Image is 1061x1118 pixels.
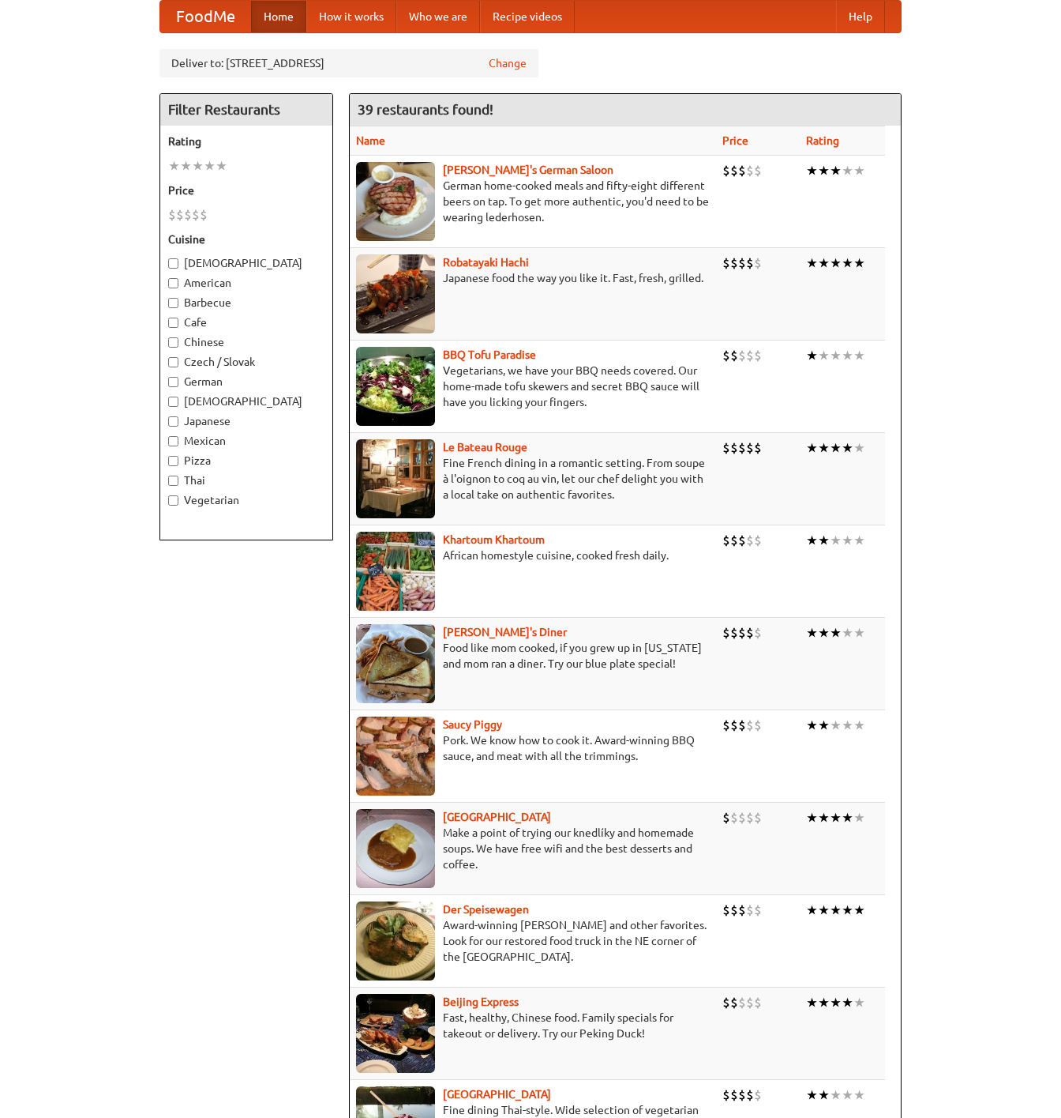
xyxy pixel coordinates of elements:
input: Thai [168,476,178,486]
li: ★ [818,1086,830,1104]
li: $ [730,162,738,179]
li: $ [746,994,754,1011]
li: $ [722,532,730,549]
p: Award-winning [PERSON_NAME] and other favorites. Look for our restored food truck in the NE corne... [356,917,710,965]
li: ★ [842,902,853,919]
li: ★ [842,254,853,272]
li: $ [738,347,746,364]
li: ★ [853,162,865,179]
li: ★ [830,532,842,549]
li: $ [746,624,754,642]
li: $ [200,206,208,224]
b: Le Bateau Rouge [443,441,527,454]
a: [PERSON_NAME]'s German Saloon [443,164,613,176]
p: African homestyle cuisine, cooked fresh daily. [356,548,710,563]
div: Deliver to: [STREET_ADDRESS] [159,49,538,77]
input: Barbecue [168,298,178,308]
li: ★ [806,532,818,549]
li: ★ [842,532,853,549]
li: $ [722,347,730,364]
li: ★ [806,994,818,1011]
li: ★ [853,994,865,1011]
img: khartoum.jpg [356,532,435,611]
li: $ [730,809,738,826]
p: Make a point of trying our knedlíky and homemade soups. We have free wifi and the best desserts a... [356,825,710,872]
label: Pizza [168,453,324,469]
label: Japanese [168,413,324,429]
li: $ [730,1086,738,1104]
li: $ [168,206,176,224]
a: Der Speisewagen [443,903,529,916]
li: ★ [830,902,842,919]
li: $ [754,624,762,642]
img: beijing.jpg [356,994,435,1073]
label: Vegetarian [168,492,324,508]
li: $ [730,902,738,919]
li: $ [722,902,730,919]
li: $ [730,994,738,1011]
li: ★ [853,347,865,364]
label: Cafe [168,314,324,330]
label: Thai [168,472,324,488]
li: $ [192,206,200,224]
img: esthers.jpg [356,162,435,241]
li: ★ [806,902,818,919]
li: ★ [192,157,204,175]
li: ★ [818,439,830,457]
li: ★ [806,347,818,364]
li: ★ [818,809,830,826]
a: [PERSON_NAME]'s Diner [443,626,567,638]
p: Food like mom cooked, if you grew up in [US_STATE] and mom ran a diner. Try our blue plate special! [356,640,710,672]
input: [DEMOGRAPHIC_DATA] [168,258,178,269]
li: $ [754,902,762,919]
h5: Cuisine [168,232,324,247]
p: German home-cooked meals and fifty-eight different beers on tap. To get more authentic, you'd nee... [356,178,710,225]
li: ★ [830,439,842,457]
li: ★ [842,809,853,826]
label: [DEMOGRAPHIC_DATA] [168,393,324,409]
li: $ [746,162,754,179]
li: $ [722,439,730,457]
input: Czech / Slovak [168,357,178,367]
a: Robatayaki Hachi [443,256,529,269]
a: BBQ Tofu Paradise [443,348,536,361]
li: $ [722,162,730,179]
li: ★ [842,1086,853,1104]
label: Czech / Slovak [168,354,324,370]
li: ★ [853,254,865,272]
a: Change [489,55,527,71]
li: $ [722,809,730,826]
li: $ [738,162,746,179]
li: $ [746,902,754,919]
li: $ [754,1086,762,1104]
li: $ [754,347,762,364]
img: sallys.jpg [356,624,435,703]
li: ★ [806,439,818,457]
li: $ [738,809,746,826]
li: ★ [853,809,865,826]
li: ★ [806,717,818,734]
li: $ [722,254,730,272]
li: $ [746,809,754,826]
li: ★ [818,994,830,1011]
li: ★ [853,532,865,549]
li: $ [722,717,730,734]
li: ★ [818,902,830,919]
a: How it works [306,1,396,32]
li: ★ [842,439,853,457]
li: $ [738,717,746,734]
label: Barbecue [168,295,324,311]
p: Fine French dining in a romantic setting. From soupe à l'oignon to coq au vin, let our chef delig... [356,455,710,503]
li: ★ [168,157,180,175]
li: $ [738,1086,746,1104]
a: Saucy Piggy [443,718,502,731]
h5: Price [168,183,324,198]
li: $ [184,206,192,224]
li: ★ [830,1086,842,1104]
li: $ [746,1086,754,1104]
li: $ [730,347,738,364]
li: ★ [818,532,830,549]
